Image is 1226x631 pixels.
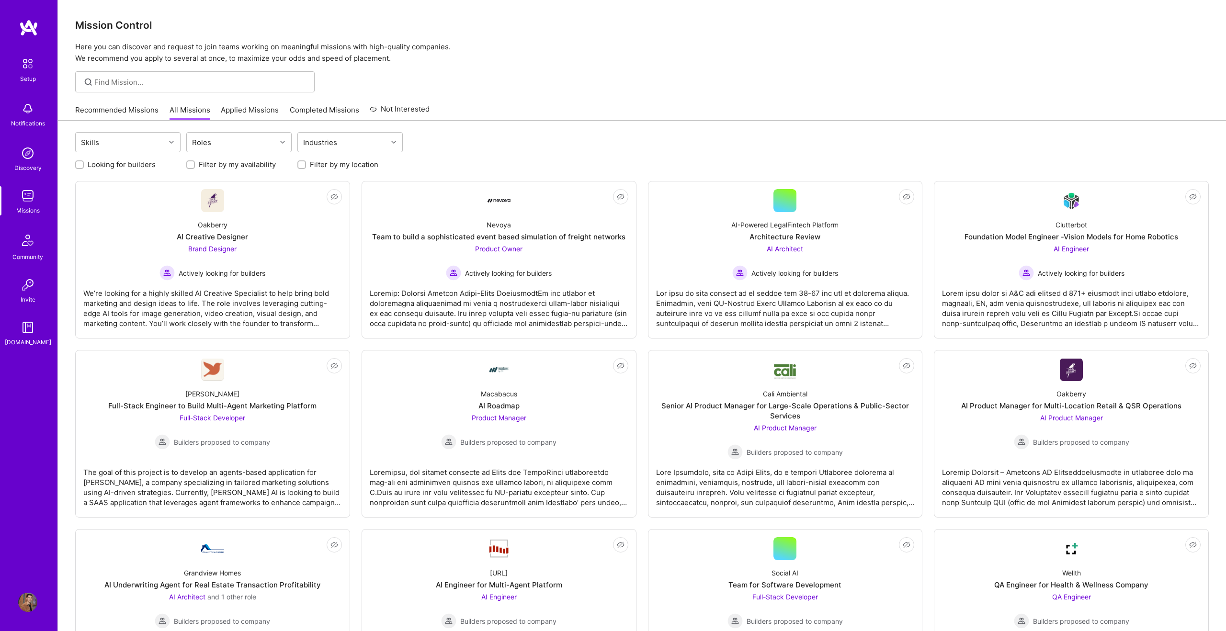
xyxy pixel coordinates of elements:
[727,444,743,460] img: Builders proposed to company
[190,135,214,149] div: Roles
[12,252,43,262] div: Community
[16,205,40,215] div: Missions
[18,99,37,118] img: bell
[1033,616,1129,626] span: Builders proposed to company
[487,220,511,230] div: Nevoya
[490,568,508,578] div: [URL]
[1014,613,1029,629] img: Builders proposed to company
[174,437,270,447] span: Builders proposed to company
[155,613,170,629] img: Builders proposed to company
[290,105,359,121] a: Completed Missions
[749,232,820,242] div: Architecture Review
[75,105,159,121] a: Recommended Missions
[1052,593,1091,601] span: QA Engineer
[18,593,37,612] img: User Avatar
[732,265,748,281] img: Actively looking for builders
[301,135,340,149] div: Industries
[656,358,915,509] a: Company LogoCali AmbientalSenior AI Product Manager for Large-Scale Operations & Public-Sector Se...
[5,337,51,347] div: [DOMAIN_NAME]
[1038,268,1124,278] span: Actively looking for builders
[1060,190,1083,212] img: Company Logo
[460,616,556,626] span: Builders proposed to company
[177,232,248,242] div: AI Creative Designer
[961,401,1181,411] div: AI Product Manager for Multi-Location Retail & QSR Operations
[391,140,396,145] i: icon Chevron
[372,232,625,242] div: Team to build a sophisticated event based simulation of freight networks
[441,434,456,450] img: Builders proposed to company
[18,318,37,337] img: guide book
[75,19,1209,31] h3: Mission Control
[1056,220,1087,230] div: Clutterbot
[83,77,94,88] i: icon SearchGrey
[475,245,522,253] span: Product Owner
[155,434,170,450] img: Builders proposed to company
[310,159,378,169] label: Filter by my location
[83,460,342,507] div: The goal of this project is to develop an agents-based application for [PERSON_NAME], a company s...
[159,265,175,281] img: Actively looking for builders
[280,140,285,145] i: icon Chevron
[1033,437,1129,447] span: Builders proposed to company
[656,401,915,421] div: Senior AI Product Manager for Large-Scale Operations & Public-Sector Services
[94,77,307,87] input: Find Mission...
[104,580,321,590] div: AI Underwriting Agent for Real Estate Transaction Profitability
[994,580,1148,590] div: QA Engineer for Health & Wellness Company
[617,541,624,549] i: icon EyeClosed
[965,232,1178,242] div: Foundation Model Engineer -Vision Models for Home Robotics
[460,437,556,447] span: Builders proposed to company
[169,140,174,145] i: icon Chevron
[370,281,628,328] div: Loremip: Dolorsi Ametcon Adipi-Elits DoeiusmodtEm inc utlabor et doloremagna aliquaenimad mi veni...
[370,460,628,507] div: Loremipsu, dol sitamet consecte ad Elits doe TempoRinci utlaboreetdo mag-ali eni adminimven quisn...
[751,268,838,278] span: Actively looking for builders
[19,19,38,36] img: logo
[16,229,39,252] img: Community
[79,135,102,149] div: Skills
[1019,265,1034,281] img: Actively looking for builders
[370,103,430,121] a: Not Interested
[478,401,520,411] div: AI Roadmap
[18,144,37,163] img: discovery
[18,275,37,294] img: Invite
[370,358,628,509] a: Company LogoMacabacusAI RoadmapProduct Manager Builders proposed to companyBuilders proposed to c...
[747,447,843,457] span: Builders proposed to company
[370,189,628,330] a: Company LogoNevoyaTeam to build a sophisticated event based simulation of freight networksProduct...
[481,389,517,399] div: Macabacus
[617,362,624,370] i: icon EyeClosed
[1056,389,1086,399] div: Oakberry
[11,118,45,128] div: Notifications
[330,541,338,549] i: icon EyeClosed
[180,414,245,422] span: Full-Stack Developer
[1062,568,1081,578] div: Wellth
[174,616,270,626] span: Builders proposed to company
[942,358,1201,509] a: Company LogoOakberryAI Product Manager for Multi-Location Retail & QSR OperationsAI Product Manag...
[436,580,562,590] div: AI Engineer for Multi-Agent Platform
[1189,362,1197,370] i: icon EyeClosed
[1189,193,1197,201] i: icon EyeClosed
[1189,541,1197,549] i: icon EyeClosed
[198,220,227,230] div: Oakberry
[207,593,256,601] span: and 1 other role
[199,159,276,169] label: Filter by my availability
[1040,414,1103,422] span: AI Product Manager
[88,159,156,169] label: Looking for builders
[1060,359,1083,381] img: Company Logo
[752,593,818,601] span: Full-Stack Developer
[903,193,910,201] i: icon EyeClosed
[185,389,239,399] div: [PERSON_NAME]
[465,268,552,278] span: Actively looking for builders
[83,281,342,328] div: We’re looking for a highly skilled AI Creative Specialist to help bring bold marketing and design...
[18,54,38,74] img: setup
[330,193,338,201] i: icon EyeClosed
[184,568,241,578] div: Grandview Homes
[1060,537,1083,560] img: Company Logo
[656,189,915,330] a: AI-Powered LegalFintech PlatformArchitecture ReviewAI Architect Actively looking for buildersActi...
[728,580,841,590] div: Team for Software Development
[201,359,224,381] img: Company Logo
[754,424,817,432] span: AI Product Manager
[201,544,224,553] img: Company Logo
[727,613,743,629] img: Builders proposed to company
[83,189,342,330] a: Company LogoOakberryAI Creative DesignerBrand Designer Actively looking for buildersActively look...
[170,105,210,121] a: All Missions
[942,189,1201,330] a: Company LogoClutterbotFoundation Model Engineer -Vision Models for Home RoboticsAI Engineer Activ...
[83,358,342,509] a: Company Logo[PERSON_NAME]Full-Stack Engineer to Build Multi-Agent Marketing PlatformFull-Stack De...
[488,199,511,203] img: Company Logo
